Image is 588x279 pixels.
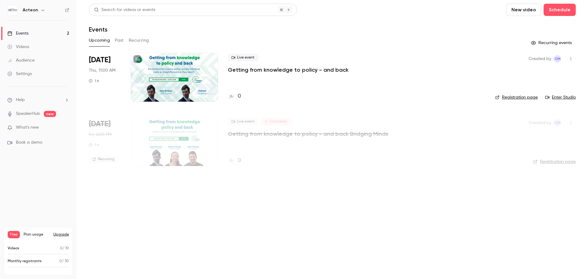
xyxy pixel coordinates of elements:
[555,55,560,62] span: CM
[89,117,121,166] div: Nov 28 Fri, 2:00 PM (Europe/Paris)
[89,36,110,45] button: Upcoming
[89,55,111,65] span: [DATE]
[62,125,69,130] iframe: Noticeable Trigger
[7,57,35,63] div: Audience
[529,55,551,62] span: Created by
[94,7,155,13] div: Search for videos or events
[7,71,32,77] div: Settings
[23,7,38,13] h6: Acteon
[89,26,107,33] h1: Events
[59,258,69,264] p: / 30
[533,159,576,165] a: Registration page
[60,247,62,250] span: 0
[238,92,241,100] h4: 0
[89,53,121,102] div: Nov 6 Thu, 11:00 AM (Europe/Paris)
[7,30,28,36] div: Events
[59,259,62,263] span: 0
[506,4,541,16] button: New video
[115,36,124,45] button: Past
[16,124,39,131] span: What's new
[89,142,99,147] div: 1 h
[89,156,118,163] span: Recurring
[8,231,20,238] span: Free
[261,118,291,125] span: Canceled
[529,119,551,126] span: Created by
[89,67,115,74] span: Thu, 11:00 AM
[89,78,99,83] div: 1 h
[53,232,69,237] button: Upgrade
[16,111,40,117] a: SpeakerHub
[228,156,241,165] a: 0
[129,36,149,45] button: Recurring
[238,156,241,165] h4: 0
[7,44,29,50] div: Videos
[555,119,560,126] span: CM
[7,97,69,103] li: help-dropdown-opener
[60,246,69,251] p: / 10
[495,94,538,100] a: Registration page
[228,66,349,74] a: Getting from knowledge to policy - and back
[228,92,241,100] a: 0
[228,54,258,61] span: Live event
[89,131,111,138] span: Fri, 2:00 PM
[24,232,50,237] span: Plan usage
[16,139,42,146] span: Book a demo
[44,111,56,117] span: new
[16,97,25,103] span: Help
[545,94,576,100] a: Enter Studio
[8,246,19,251] p: Videos
[228,130,388,138] a: Getting from knowledge to policy - and back Bridging Minds
[528,38,576,48] button: Recurring events
[228,118,258,125] span: Live event
[89,119,111,129] span: [DATE]
[554,119,561,126] span: Colin Mange
[8,5,17,15] img: Acteon
[8,258,42,264] p: Monthly registrants
[544,4,576,16] button: Schedule
[554,55,561,62] span: Colin Mange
